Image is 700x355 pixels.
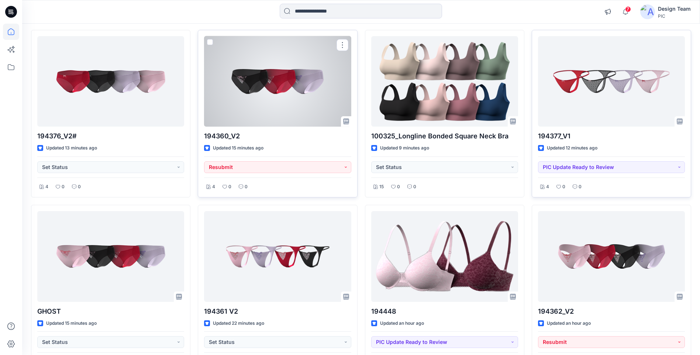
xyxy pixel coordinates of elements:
p: 0 [579,183,582,191]
p: 194362_V2 [538,306,685,317]
p: 0 [562,183,565,191]
p: Updated 9 minutes ago [380,144,429,152]
p: Updated 12 minutes ago [547,144,597,152]
p: Updated an hour ago [547,320,591,327]
p: 15 [379,183,384,191]
p: 4 [45,183,48,191]
p: 4 [546,183,549,191]
div: PIC [658,13,691,19]
p: 0 [228,183,231,191]
p: 194376_V2# [37,131,184,141]
p: 194377_V1 [538,131,685,141]
a: 194360_V2 [204,36,351,127]
p: 0 [78,183,81,191]
p: 194360_V2 [204,131,351,141]
a: 194376_V2# [37,36,184,127]
p: Updated 13 minutes ago [46,144,97,152]
p: GHOST [37,306,184,317]
a: 194362_V2 [538,211,685,301]
p: 4 [212,183,215,191]
p: 0 [397,183,400,191]
a: 100325_Longline Bonded Square Neck Bra [371,36,518,127]
div: Design Team [658,4,691,13]
p: Updated 22 minutes ago [213,320,264,327]
p: 194448 [371,306,518,317]
a: GHOST [37,211,184,301]
a: 194377_V1 [538,36,685,127]
p: 100325_Longline Bonded Square Neck Bra [371,131,518,141]
a: 194361 V2 [204,211,351,301]
p: 0 [62,183,65,191]
a: 194448 [371,211,518,301]
p: Updated an hour ago [380,320,424,327]
p: 0 [245,183,248,191]
p: Updated 15 minutes ago [213,144,263,152]
p: 194361 V2 [204,306,351,317]
img: avatar [640,4,655,19]
p: 0 [413,183,416,191]
p: Updated 15 minutes ago [46,320,97,327]
span: 7 [625,6,631,12]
